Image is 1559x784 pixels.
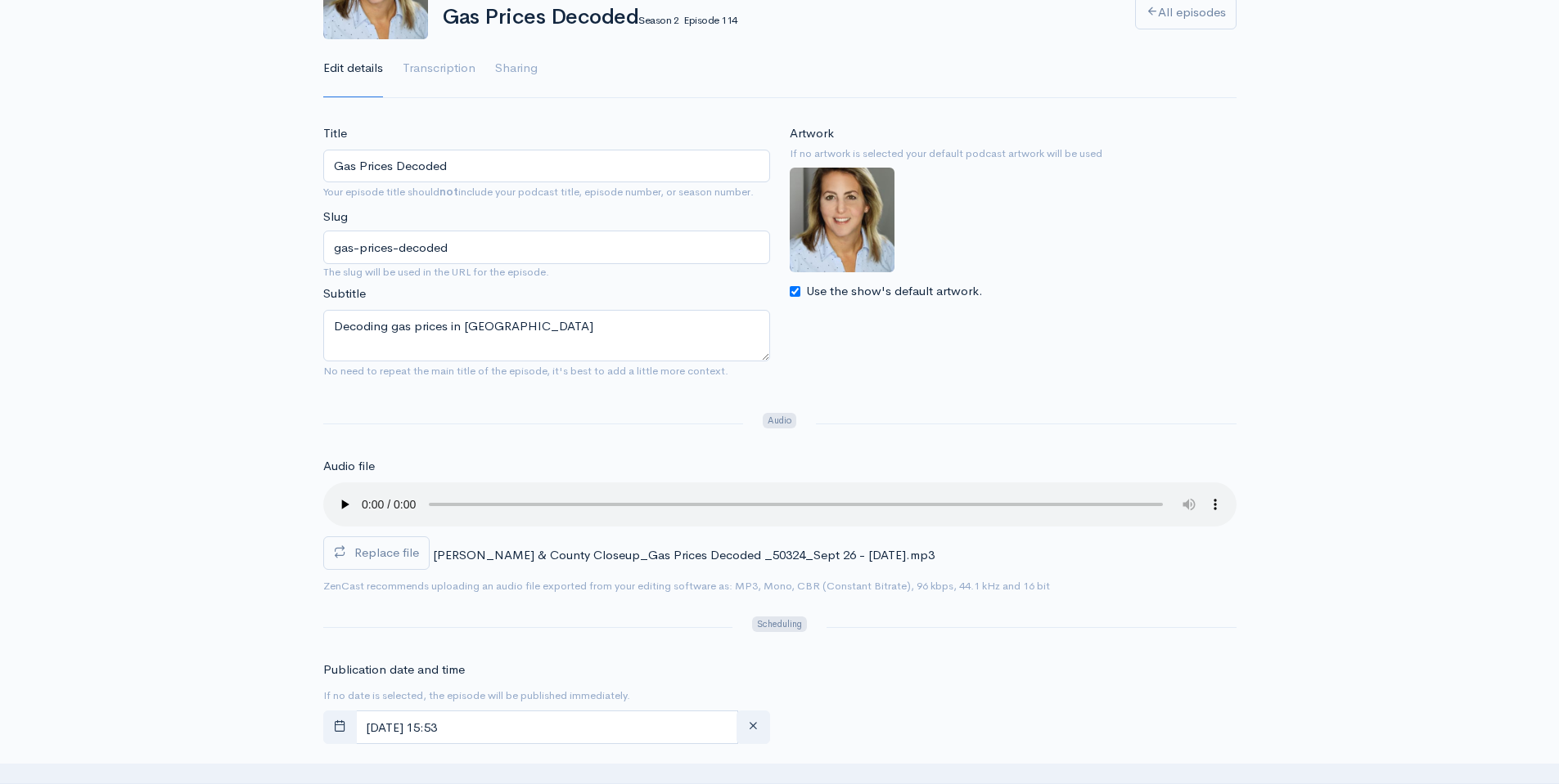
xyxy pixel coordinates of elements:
span: Audio [763,413,796,428]
small: If no date is selected, the episode will be published immediately. [323,688,630,702]
textarea: Decoding gas prices in [GEOGRAPHIC_DATA] [323,310,770,361]
input: What is the episode's title? [323,150,770,183]
span: [PERSON_NAME] & County Closeup_Gas Prices Decoded _50324_Sept 26 - [DATE].mp3 [433,547,935,562]
small: The slug will be used in the URL for the episode. [323,264,770,280]
small: If no artwork is selected your default podcast artwork will be used [790,146,1237,162]
label: Publication date and time [323,661,465,679]
strong: not [439,185,458,199]
a: Sharing [495,39,538,98]
label: Audio file [323,457,375,476]
input: title-of-episode [323,231,770,264]
small: No need to repeat the main title of the episode, it's best to add a little more context. [323,364,728,378]
button: clear [737,710,770,744]
small: Season 2 [638,13,678,27]
label: Use the show's default artwork. [806,282,983,301]
a: Transcription [403,39,475,98]
label: Title [323,124,347,143]
label: Subtitle [323,284,366,303]
span: Replace file [354,544,419,560]
span: Scheduling [752,616,806,632]
small: Your episode title should include your podcast title, episode number, or season number. [323,185,754,199]
small: ZenCast recommends uploading an audio file exported from your editing software as: MP3, Mono, CBR... [323,579,1050,593]
h1: Gas Prices Decoded [443,6,1115,29]
label: Artwork [790,124,834,143]
small: Episode 114 [683,13,737,27]
button: toggle [323,710,357,744]
label: Slug [323,208,348,226]
a: Edit details [323,39,383,98]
